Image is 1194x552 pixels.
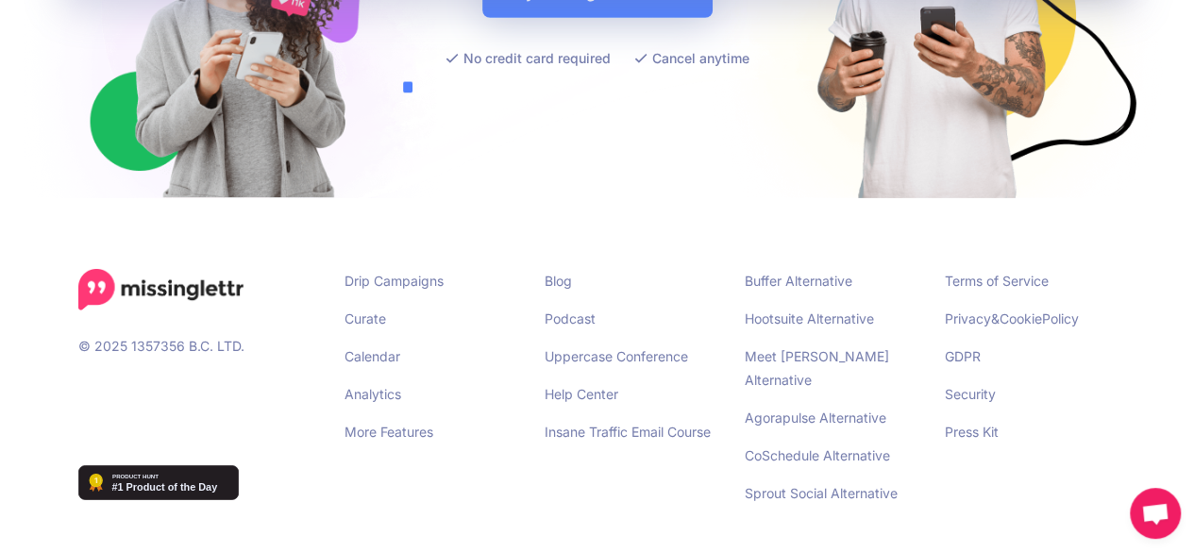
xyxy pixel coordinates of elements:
[545,386,618,402] a: Help Center
[745,348,889,388] a: Meet [PERSON_NAME] Alternative
[945,386,996,402] a: Security
[446,46,611,70] li: No credit card required
[545,424,711,440] a: Insane Traffic Email Course
[745,310,874,326] a: Hootsuite Alternative
[78,465,239,500] img: Missinglettr - Social Media Marketing for content focused teams | Product Hunt
[1130,488,1181,539] div: Open chat
[345,348,400,364] a: Calendar
[1000,310,1042,326] a: Cookie
[945,348,981,364] a: GDPR
[745,447,890,463] a: CoSchedule Alternative
[545,310,596,326] a: Podcast
[545,348,688,364] a: Uppercase Conference
[634,46,749,70] li: Cancel anytime
[345,386,401,402] a: Analytics
[745,273,852,289] a: Buffer Alternative
[345,273,444,289] a: Drip Campaigns
[945,424,999,440] a: Press Kit
[945,273,1049,289] a: Terms of Service
[745,485,898,501] a: Sprout Social Alternative
[945,307,1117,330] li: & Policy
[745,410,886,426] a: Agorapulse Alternative
[345,424,433,440] a: More Features
[545,273,572,289] a: Blog
[64,269,331,519] div: © 2025 1357356 B.C. LTD.
[945,310,991,326] a: Privacy
[345,310,386,326] a: Curate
